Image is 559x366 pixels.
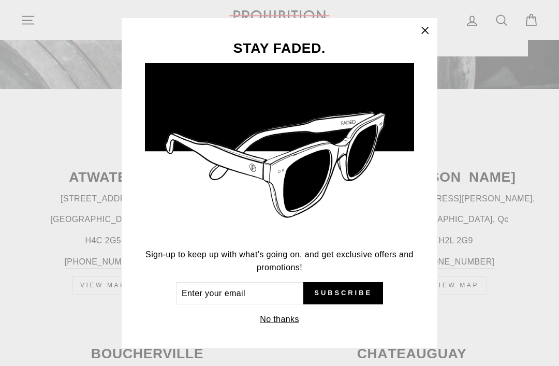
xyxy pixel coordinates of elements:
[145,41,414,55] h3: STAY FADED.
[145,248,414,274] p: Sign-up to keep up with what's going on, and get exclusive offers and promotions!
[314,288,372,298] span: Subscribe
[176,282,303,305] input: Enter your email
[303,282,383,305] button: Subscribe
[257,312,302,327] button: No thanks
